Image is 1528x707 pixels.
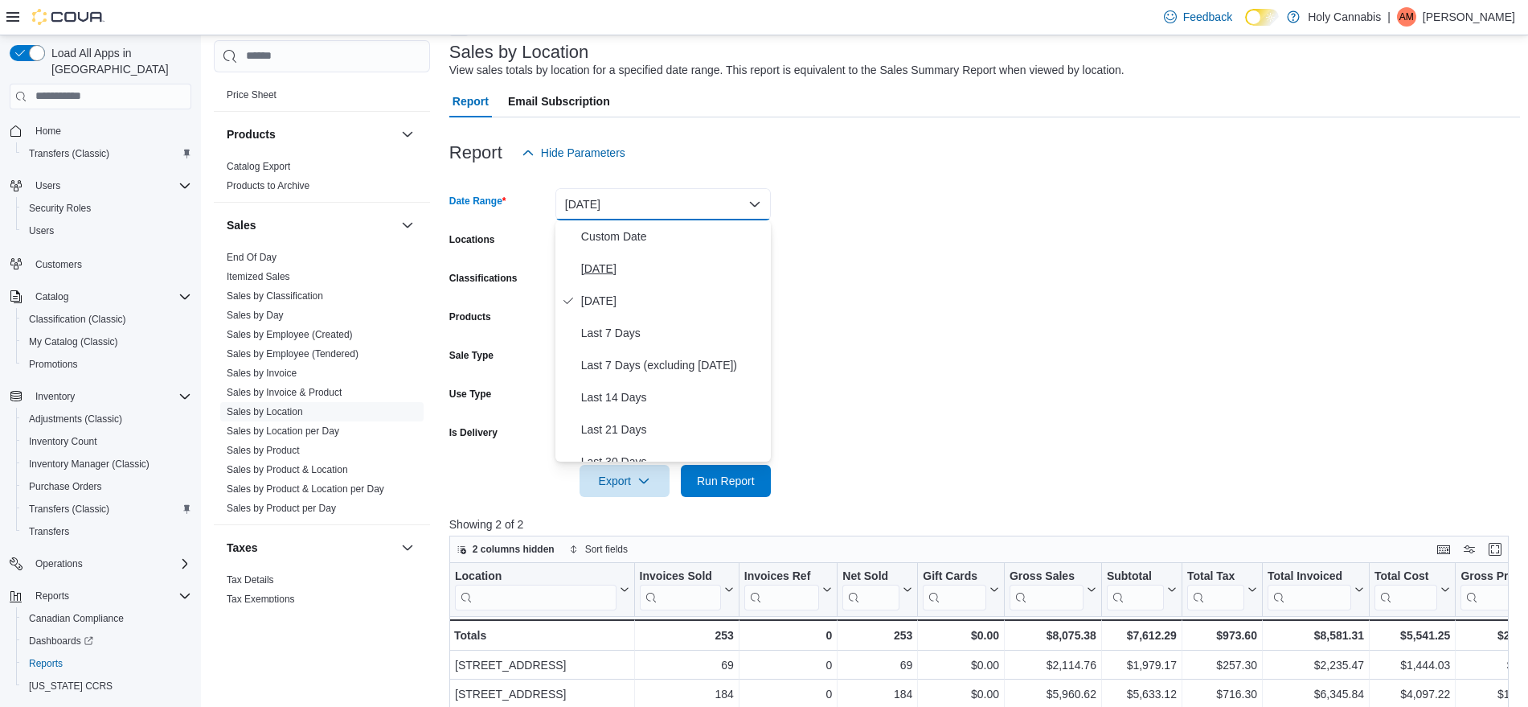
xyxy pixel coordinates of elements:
span: Transfers (Classic) [23,144,191,163]
span: Report [453,85,489,117]
button: Gift Cards [923,569,999,610]
div: $1,979.17 [1107,656,1177,675]
span: Sales by Location [227,405,303,418]
div: Total Cost [1374,569,1437,610]
a: Sales by Day [227,310,284,321]
div: $1,444.03 [1374,656,1450,675]
span: Reports [29,657,63,670]
label: Date Range [449,195,506,208]
span: Sales by Location per Day [227,425,339,438]
a: Transfers (Classic) [23,144,116,163]
div: [STREET_ADDRESS] [455,684,629,704]
div: $4,097.22 [1374,684,1450,704]
span: Sales by Product & Location per Day [227,483,384,495]
span: Canadian Compliance [23,609,191,628]
div: $2,235.47 [1268,656,1364,675]
a: Itemized Sales [227,271,290,282]
a: Users [23,221,60,240]
p: [PERSON_NAME] [1423,7,1515,27]
span: Dashboards [23,631,191,651]
label: Products [449,310,491,323]
span: Dashboards [29,635,93,647]
span: Users [35,179,60,192]
a: End Of Day [227,252,277,263]
img: Cova [32,9,104,25]
h3: Sales [227,217,256,233]
button: Inventory [29,387,81,406]
a: Adjustments (Classic) [23,409,129,429]
button: Canadian Compliance [16,607,198,630]
a: Security Roles [23,199,97,218]
span: Last 14 Days [581,388,764,407]
span: Classification (Classic) [23,310,191,329]
button: Location [455,569,629,610]
p: Showing 2 of 2 [449,516,1520,532]
span: Promotions [23,355,191,374]
div: 184 [639,684,733,704]
button: Sort fields [563,540,634,559]
button: Taxes [227,540,395,556]
button: Promotions [16,353,198,376]
a: Sales by Invoice [227,368,297,379]
span: My Catalog (Classic) [23,332,191,351]
div: 184 [842,684,912,704]
span: Sales by Product & Location [227,463,348,476]
button: Users [3,175,198,197]
label: Is Delivery [449,426,498,439]
label: Use Type [449,388,491,401]
span: Operations [29,554,191,573]
span: Catalog [35,290,68,303]
a: Sales by Product & Location per Day [227,483,384,495]
span: End Of Day [227,251,277,264]
button: Inventory Count [16,430,198,453]
span: [DATE] [581,291,764,310]
span: Promotions [29,358,78,371]
button: Products [398,125,417,144]
div: Invoices Sold [639,569,720,585]
div: Taxes [214,570,430,615]
a: Sales by Product [227,445,300,456]
button: Subtotal [1107,569,1177,610]
span: Washington CCRS [23,676,191,696]
a: Tax Exemptions [227,594,295,605]
button: Enter fullscreen [1485,540,1505,559]
button: Transfers [16,520,198,543]
span: Inventory Manager (Classic) [29,458,150,471]
div: $2,114.76 [1010,656,1096,675]
div: Pricing [214,85,430,111]
button: Classification (Classic) [16,308,198,331]
div: Gross Sales [1010,569,1084,585]
a: Tax Details [227,574,274,586]
div: Gross Sales [1010,569,1084,610]
a: Transfers (Classic) [23,499,116,519]
span: Inventory [29,387,191,406]
span: Users [29,176,191,195]
span: Price Sheet [227,88,277,101]
div: 69 [639,656,733,675]
span: Users [23,221,191,240]
a: Purchase Orders [23,477,109,496]
span: Tax Details [227,573,274,586]
a: Price Sheet [227,89,277,101]
span: Sales by Employee (Created) [227,328,353,341]
button: Sales [398,216,417,235]
span: Last 30 Days [581,452,764,471]
span: Load All Apps in [GEOGRAPHIC_DATA] [45,45,191,77]
div: $0.00 [923,656,999,675]
span: Home [29,121,191,141]
button: Net Sold [842,569,912,610]
button: Operations [3,553,198,575]
div: Select listbox [555,220,771,462]
a: Sales by Classification [227,290,323,302]
span: Inventory Count [29,435,97,448]
span: Customers [29,253,191,273]
div: Products [214,157,430,202]
button: Reports [29,586,76,606]
button: Operations [29,554,89,573]
h3: Products [227,126,276,142]
button: Purchase Orders [16,475,198,498]
span: [US_STATE] CCRS [29,680,113,693]
span: Catalog [29,287,191,306]
a: Inventory Manager (Classic) [23,454,156,474]
span: My Catalog (Classic) [29,335,118,348]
